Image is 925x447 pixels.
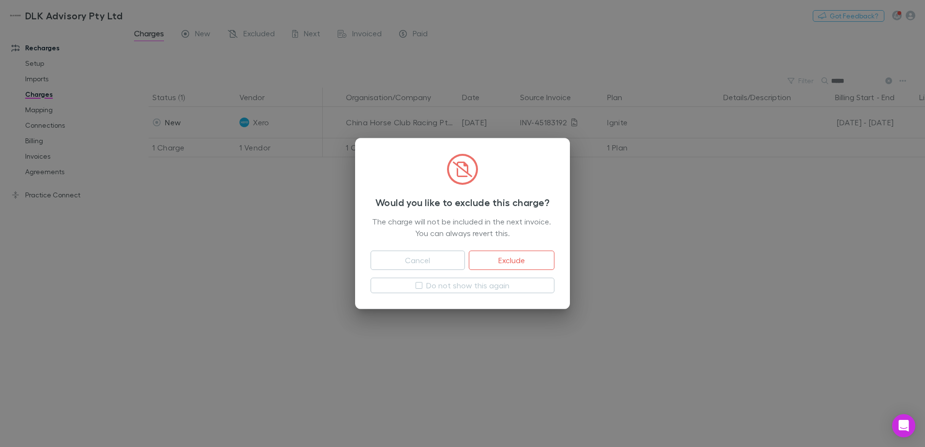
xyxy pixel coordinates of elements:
div: The charge will not be included in the next invoice. You can always revert this. [371,216,554,239]
h3: Would you like to exclude this charge? [371,196,554,208]
button: Cancel [371,251,465,270]
button: Exclude [469,251,554,270]
button: Do not show this again [371,278,554,293]
label: Do not show this again [426,280,509,291]
div: Open Intercom Messenger [892,414,915,437]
